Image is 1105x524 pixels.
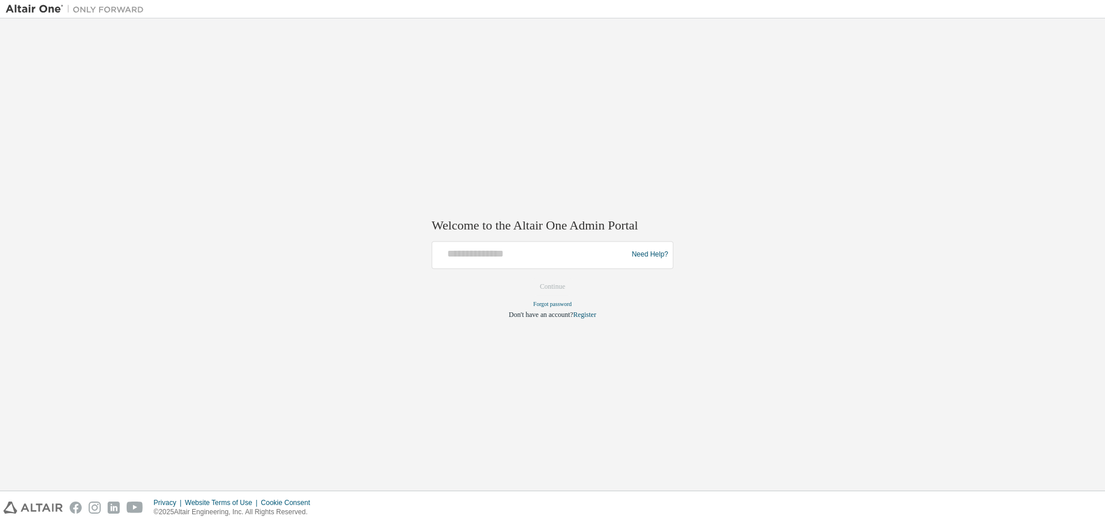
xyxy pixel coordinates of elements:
div: Cookie Consent [261,498,317,507]
img: youtube.svg [127,502,143,514]
a: Register [573,311,596,319]
h2: Welcome to the Altair One Admin Portal [432,218,673,234]
p: © 2025 Altair Engineering, Inc. All Rights Reserved. [154,507,317,517]
div: Website Terms of Use [185,498,261,507]
img: instagram.svg [89,502,101,514]
a: Forgot password [534,301,572,307]
img: linkedin.svg [108,502,120,514]
img: facebook.svg [70,502,82,514]
span: Don't have an account? [509,311,573,319]
img: Altair One [6,3,150,15]
div: Privacy [154,498,185,507]
img: altair_logo.svg [3,502,63,514]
